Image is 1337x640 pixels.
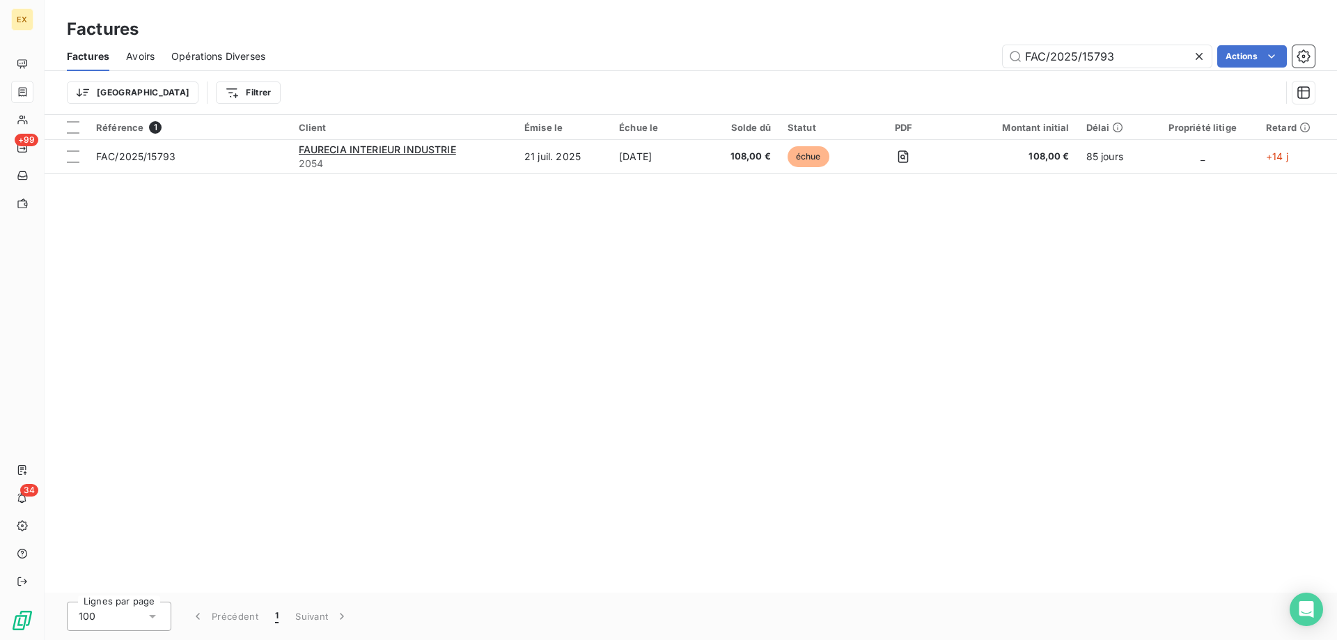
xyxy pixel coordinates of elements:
[299,143,456,155] span: FAURECIA INTERIEUR INDUSTRIE
[67,81,198,104] button: [GEOGRAPHIC_DATA]
[20,484,38,497] span: 34
[267,602,287,631] button: 1
[96,122,143,133] span: Référence
[868,122,939,133] div: PDF
[171,49,265,63] span: Opérations Diverses
[611,140,705,173] td: [DATE]
[1266,122,1329,133] div: Retard
[216,81,280,104] button: Filtrer
[287,602,357,631] button: Suivant
[275,609,279,623] span: 1
[516,140,611,173] td: 21 juil. 2025
[713,150,771,164] span: 108,00 €
[788,146,829,167] span: échue
[788,122,851,133] div: Statut
[11,8,33,31] div: EX
[1086,122,1140,133] div: Délai
[1078,140,1148,173] td: 85 jours
[299,157,508,171] span: 2054
[713,122,771,133] div: Solde dû
[1156,122,1249,133] div: Propriété litige
[619,122,696,133] div: Échue le
[1003,45,1212,68] input: Rechercher
[1201,150,1205,162] span: _
[956,150,1070,164] span: 108,00 €
[126,49,155,63] span: Avoirs
[956,122,1070,133] div: Montant initial
[1266,150,1288,162] span: +14 j
[149,121,162,134] span: 1
[11,609,33,632] img: Logo LeanPay
[1290,593,1323,626] div: Open Intercom Messenger
[182,602,267,631] button: Précédent
[15,134,38,146] span: +99
[67,17,139,42] h3: Factures
[96,150,175,162] span: FAC/2025/15793
[524,122,602,133] div: Émise le
[299,122,508,133] div: Client
[1217,45,1287,68] button: Actions
[67,49,109,63] span: Factures
[79,609,95,623] span: 100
